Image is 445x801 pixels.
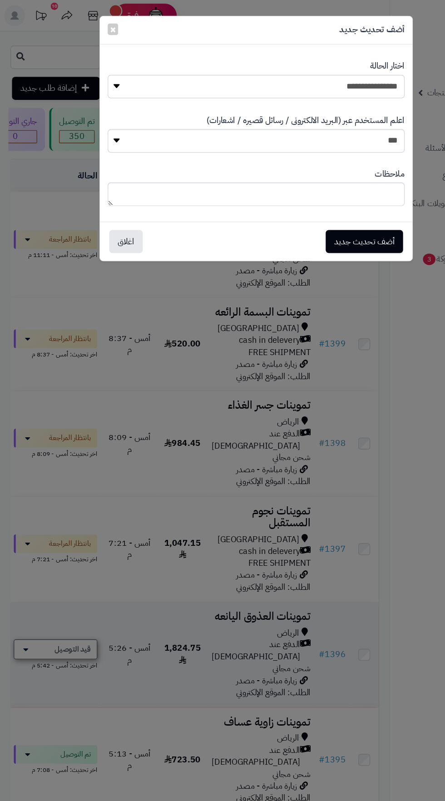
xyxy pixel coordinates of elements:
button: Close [94,20,103,30]
h5: أضف تحديث جديد [295,21,351,31]
label: اختار الحالة [321,52,351,63]
label: ملاحظات [326,146,351,157]
button: اغلاق [95,200,124,220]
button: أضف تحديث جديد [283,200,350,220]
div: Open Intercom Messenger [14,766,35,787]
span: × [95,19,101,32]
label: اعلم المستخدم عبر (البريد الالكترونى / رسائل قصيره / اشعارات) [179,99,351,110]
